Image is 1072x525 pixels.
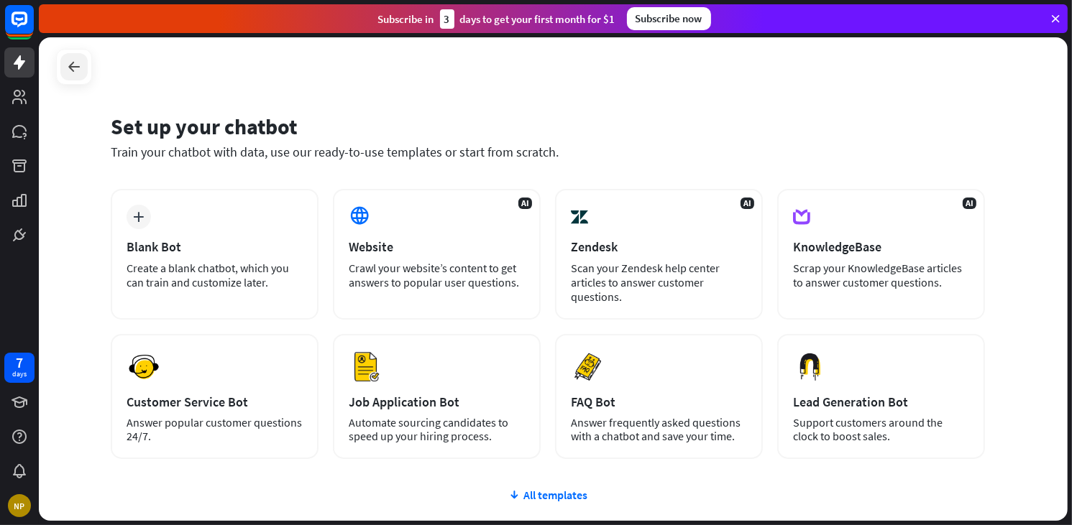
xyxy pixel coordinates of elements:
div: Answer frequently asked questions with a chatbot and save your time. [571,416,747,443]
div: Crawl your website’s content to get answers to popular user questions. [349,261,525,289]
div: Subscribe now [627,7,711,30]
div: Set up your chatbot [111,113,985,140]
div: Train your chatbot with data, use our ready-to-use templates or start from scratch. [111,144,985,160]
div: Website [349,238,525,255]
div: Automate sourcing candidates to speed up your hiring process. [349,416,525,443]
div: 3 [440,9,454,29]
div: Create a blank chatbot, which you can train and customize later. [127,261,303,289]
div: FAQ Bot [571,394,747,410]
div: All templates [111,488,985,502]
div: 7 [16,356,23,369]
span: AI [741,198,754,209]
div: Scrap your KnowledgeBase articles to answer customer questions. [793,261,969,289]
i: plus [134,212,145,222]
div: days [12,369,27,379]
a: 7 days [4,353,35,383]
div: Support customers around the clock to boost sales. [793,416,969,443]
div: Scan your Zendesk help center articles to answer customer questions. [571,261,747,304]
div: NP [8,494,31,517]
span: AI [518,198,532,209]
div: Answer popular customer questions 24/7. [127,416,303,443]
div: Customer Service Bot [127,394,303,410]
div: Lead Generation Bot [793,394,969,410]
div: Subscribe in days to get your first month for $1 [378,9,615,29]
div: Blank Bot [127,238,303,255]
div: Job Application Bot [349,394,525,410]
div: Zendesk [571,238,747,255]
span: AI [963,198,976,209]
button: Open LiveChat chat widget [12,6,55,49]
div: KnowledgeBase [793,238,969,255]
